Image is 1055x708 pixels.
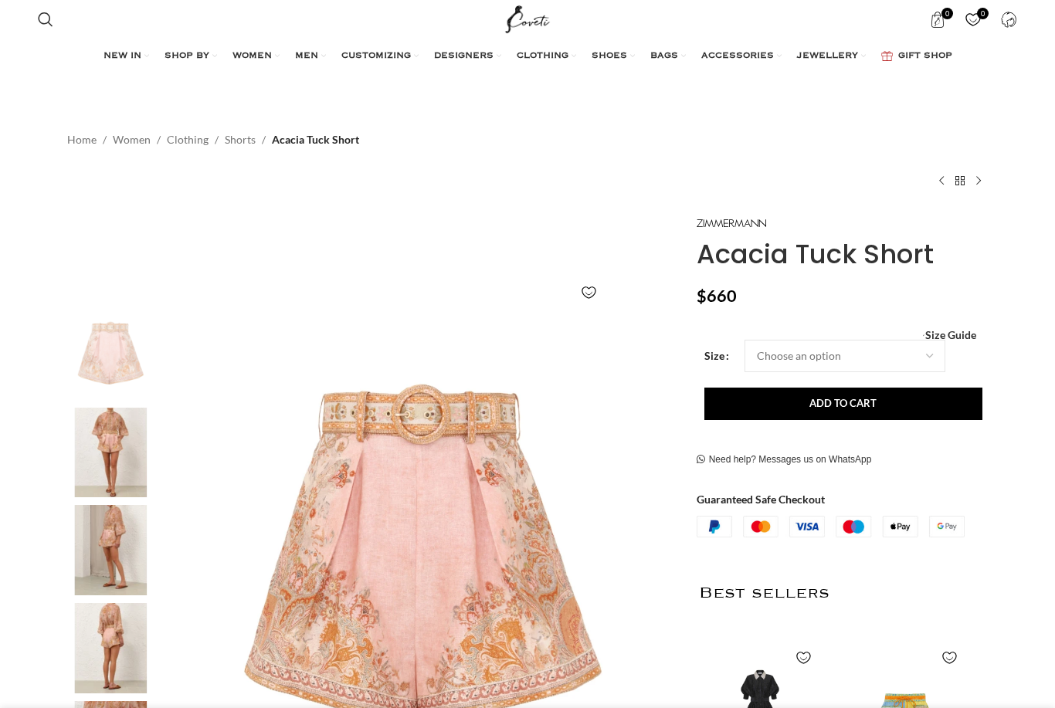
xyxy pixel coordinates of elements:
[704,388,982,420] button: Add to cart
[67,131,97,148] a: Home
[67,131,359,148] nav: Breadcrumb
[697,493,825,506] strong: Guaranteed Safe Checkout
[650,50,678,63] span: BAGS
[699,553,967,634] h2: Best sellers
[797,41,866,72] a: JEWELLERY
[697,286,707,306] span: $
[697,454,872,466] a: Need help? Messages us on WhatsApp
[295,50,318,63] span: MEN
[30,41,1025,72] div: Main navigation
[103,50,141,63] span: NEW IN
[502,12,554,25] a: Site logo
[932,171,951,190] a: Previous product
[272,131,359,148] span: Acacia Tuck Short
[113,131,151,148] a: Women
[697,286,737,306] bdi: 660
[797,50,858,63] span: JEWELLERY
[232,41,280,72] a: WOMEN
[941,8,953,19] span: 0
[881,51,893,61] img: GiftBag
[697,219,766,228] img: Zimmermann
[30,4,61,35] a: Search
[969,171,988,190] a: Next product
[63,603,158,693] img: Zimmermann dresses
[977,8,989,19] span: 0
[697,239,988,270] h1: Acacia Tuck Short
[958,4,989,35] a: 0
[434,50,494,63] span: DESIGNERS
[922,4,954,35] a: 0
[63,310,158,400] img: Zimmermann dress
[958,4,989,35] div: My Wishlist
[232,50,272,63] span: WOMEN
[165,41,217,72] a: SHOP BY
[341,50,411,63] span: CUSTOMIZING
[701,41,782,72] a: ACCESSORIES
[63,408,158,498] img: Zimmermann dresses
[650,41,686,72] a: BAGS
[295,41,326,72] a: MEN
[697,516,965,537] img: guaranteed-safe-checkout-bordered.j
[517,41,576,72] a: CLOTHING
[592,50,627,63] span: SHOES
[881,41,952,72] a: GIFT SHOP
[341,41,419,72] a: CUSTOMIZING
[592,41,635,72] a: SHOES
[225,131,256,148] a: Shorts
[434,41,501,72] a: DESIGNERS
[63,505,158,595] img: Zimmermann dress
[165,50,209,63] span: SHOP BY
[704,347,729,364] label: Size
[167,131,209,148] a: Clothing
[103,41,149,72] a: NEW IN
[898,50,952,63] span: GIFT SHOP
[701,50,774,63] span: ACCESSORIES
[517,50,568,63] span: CLOTHING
